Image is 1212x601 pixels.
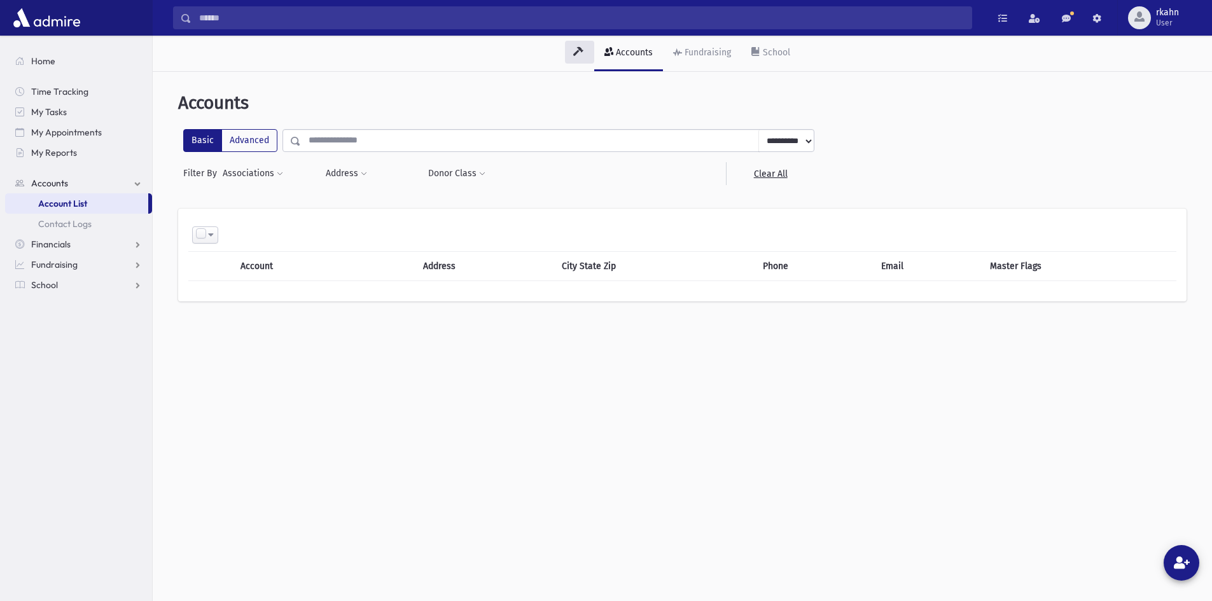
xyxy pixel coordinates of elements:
a: My Appointments [5,122,152,142]
span: Filter By [183,167,222,180]
label: Advanced [221,129,277,152]
span: Fundraising [31,259,78,270]
a: Home [5,51,152,71]
span: Financials [31,238,71,250]
a: My Reports [5,142,152,163]
a: Time Tracking [5,81,152,102]
div: Accounts [613,47,653,58]
th: Address [415,251,554,280]
div: Fundraising [682,47,731,58]
th: Account [233,251,372,280]
span: Accounts [31,177,68,189]
a: School [741,36,800,71]
label: Basic [183,129,222,152]
a: School [5,275,152,295]
span: Home [31,55,55,67]
span: User [1156,18,1179,28]
span: My Reports [31,147,77,158]
a: Fundraising [5,254,152,275]
div: FilterModes [183,129,277,152]
span: My Tasks [31,106,67,118]
th: Email [874,251,982,280]
button: Associations [222,162,284,185]
span: Accounts [178,92,249,113]
a: Accounts [5,173,152,193]
span: Time Tracking [31,86,88,97]
div: School [760,47,790,58]
span: rkahn [1156,8,1179,18]
th: Phone [755,251,874,280]
input: Search [192,6,972,29]
a: Contact Logs [5,214,152,234]
span: Account List [38,198,87,209]
th: City State Zip [554,251,755,280]
a: Fundraising [663,36,741,71]
img: AdmirePro [10,5,83,31]
a: Financials [5,234,152,254]
a: My Tasks [5,102,152,122]
a: Accounts [594,36,663,71]
a: Account List [5,193,148,214]
th: Master Flags [982,251,1176,280]
span: Contact Logs [38,218,92,230]
button: Donor Class [428,162,486,185]
span: My Appointments [31,127,102,138]
button: Address [325,162,368,185]
span: School [31,279,58,291]
a: Clear All [726,162,814,185]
